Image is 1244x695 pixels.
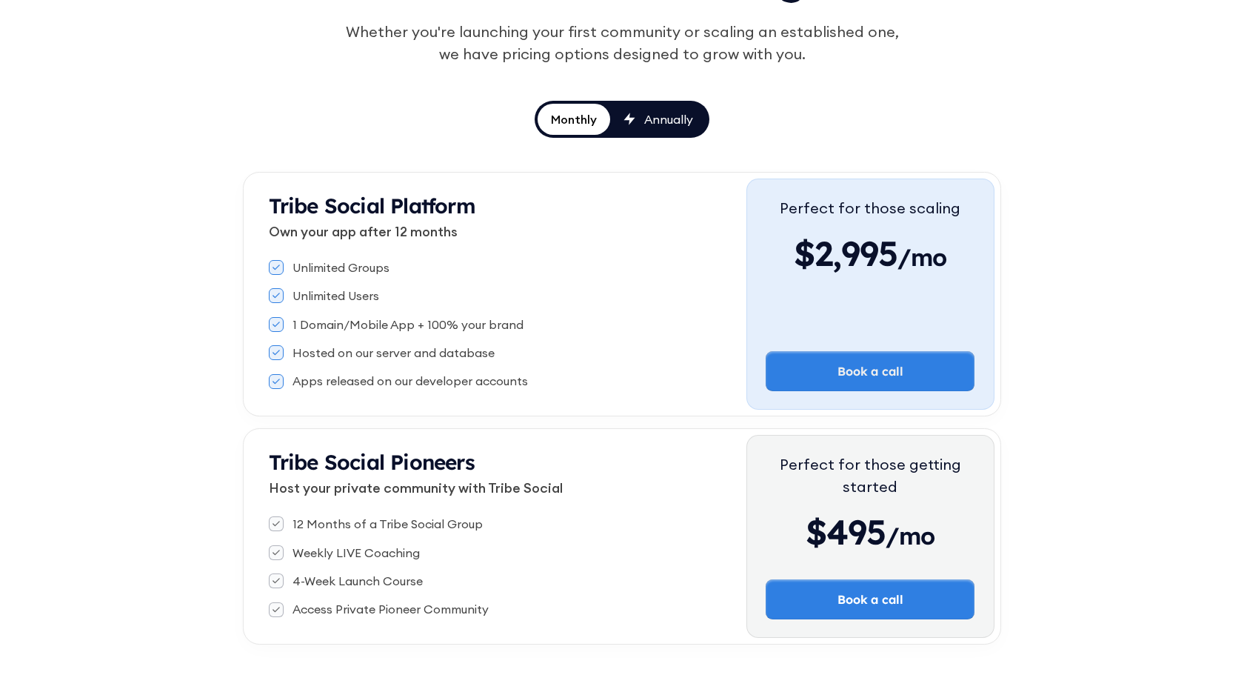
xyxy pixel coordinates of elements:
[551,111,597,127] div: Monthly
[269,193,475,219] strong: Tribe Social Platform
[766,510,974,554] div: $495
[292,516,483,532] div: 12 Months of a Tribe Social Group
[292,373,528,389] div: Apps released on our developer accounts
[780,231,960,276] div: $2,995
[292,573,423,589] div: 4-Week Launch Course
[292,545,420,561] div: Weekly LIVE Coaching
[292,601,489,617] div: Access Private Pioneer Community
[269,478,746,498] p: Host your private community with Tribe Social
[292,259,389,276] div: Unlimited Groups
[292,316,524,333] div: 1 Domain/Mobile App + 100% your brand
[766,351,974,391] a: Book a call
[644,111,693,127] div: Annually
[897,242,947,279] span: /mo
[269,449,475,475] strong: Tribe Social Pioneers
[292,345,495,361] div: Hosted on our server and database
[766,453,974,498] div: Perfect for those getting started
[886,521,935,558] span: /mo
[766,579,974,619] a: Book a call
[292,287,379,304] div: Unlimited Users
[338,21,906,65] div: Whether you're launching your first community or scaling an established one, we have pricing opti...
[780,197,960,219] div: Perfect for those scaling
[269,222,746,242] p: Own your app after 12 months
